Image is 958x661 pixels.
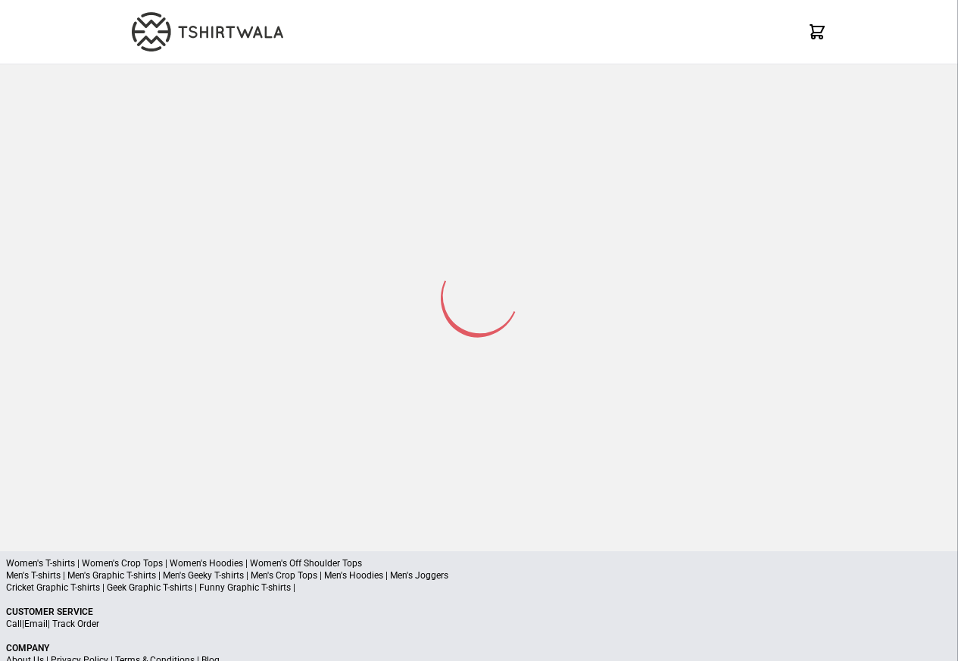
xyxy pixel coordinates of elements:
[6,642,952,654] p: Company
[52,619,99,629] a: Track Order
[6,618,952,630] p: | |
[6,581,952,594] p: Cricket Graphic T-shirts | Geek Graphic T-shirts | Funny Graphic T-shirts |
[6,619,22,629] a: Call
[24,619,48,629] a: Email
[132,12,283,51] img: TW-LOGO-400-104.png
[6,606,952,618] p: Customer Service
[6,557,952,569] p: Women's T-shirts | Women's Crop Tops | Women's Hoodies | Women's Off Shoulder Tops
[6,569,952,581] p: Men's T-shirts | Men's Graphic T-shirts | Men's Geeky T-shirts | Men's Crop Tops | Men's Hoodies ...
